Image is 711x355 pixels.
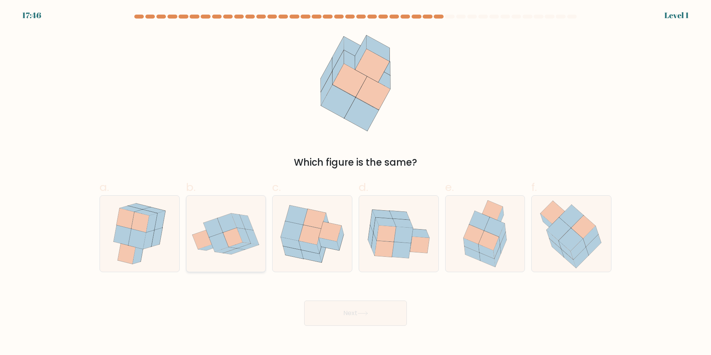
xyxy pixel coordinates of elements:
span: a. [100,179,109,195]
div: Which figure is the same? [104,155,607,170]
div: Level 1 [664,9,689,21]
span: d. [359,179,368,195]
div: 17:46 [22,9,41,21]
span: f. [531,179,537,195]
span: e. [445,179,454,195]
button: Next [304,301,407,326]
span: b. [186,179,196,195]
span: c. [272,179,281,195]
